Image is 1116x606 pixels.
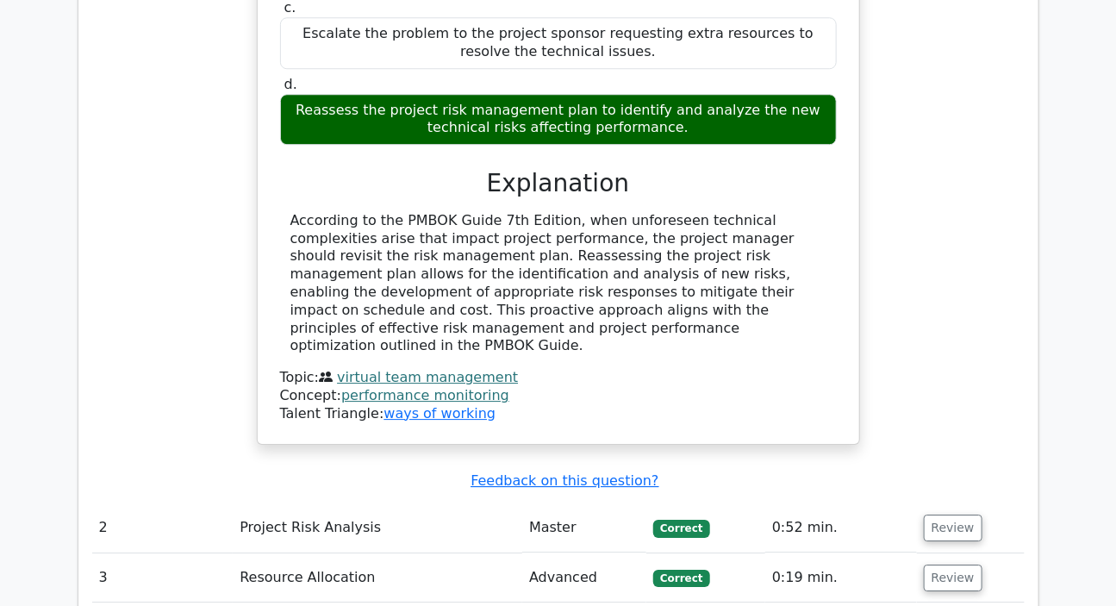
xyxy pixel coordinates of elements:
td: Project Risk Analysis [233,503,522,553]
td: Master [522,503,646,553]
div: Topic: [280,369,837,387]
td: 3 [92,553,234,603]
div: Escalate the problem to the project sponsor requesting extra resources to resolve the technical i... [280,17,837,69]
td: Resource Allocation [233,553,522,603]
a: virtual team management [337,369,518,385]
td: 0:52 min. [765,503,917,553]
span: Correct [653,570,709,587]
button: Review [924,565,982,591]
a: Feedback on this question? [471,472,658,489]
a: ways of working [383,405,496,422]
span: Correct [653,520,709,537]
a: performance monitoring [341,387,509,403]
td: 0:19 min. [765,553,917,603]
span: d. [284,76,297,92]
h3: Explanation [290,169,826,198]
div: Talent Triangle: [280,369,837,422]
button: Review [924,515,982,541]
div: Concept: [280,387,837,405]
div: Reassess the project risk management plan to identify and analyze the new technical risks affecti... [280,94,837,146]
td: Advanced [522,553,646,603]
td: 2 [92,503,234,553]
div: According to the PMBOK Guide 7th Edition, when unforeseen technical complexities arise that impac... [290,212,826,355]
